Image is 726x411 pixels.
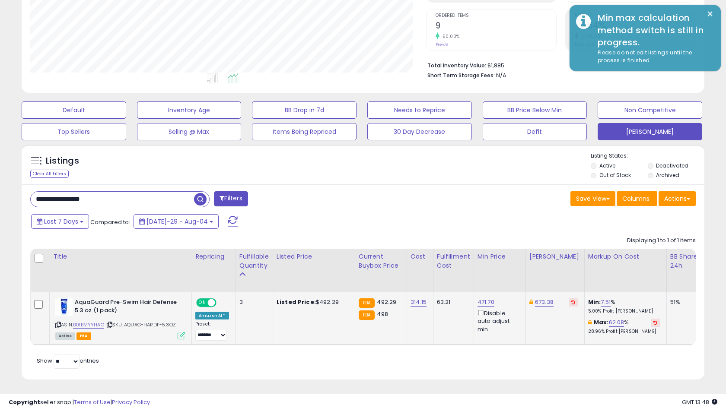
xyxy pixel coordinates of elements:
div: Clear All Filters [30,170,69,178]
small: FBA [359,298,375,308]
div: 51% [670,298,699,306]
b: Max: [594,318,609,326]
div: Please do not edit listings until the process is finished. [591,49,714,65]
button: 30 Day Decrease [367,123,472,140]
a: 314.15 [411,298,427,307]
p: 28.96% Profit [PERSON_NAME] [588,329,660,335]
a: 62.08 [609,318,624,327]
span: FBA [76,332,91,340]
button: Needs to Reprice [367,101,472,119]
button: BB Drop in 7d [252,101,357,119]
b: Listed Price: [277,298,316,306]
div: Min max calculation method switch is still in progress. [591,12,714,49]
span: | SKU: AQUAG-HARDF-5.3OZ [105,321,176,328]
span: 498 [377,310,388,318]
li: $1,885 [427,60,689,70]
p: Listing States: [591,152,704,160]
div: [PERSON_NAME] [529,252,581,261]
div: Repricing [195,252,232,261]
span: N/A [496,71,506,79]
div: Markup on Cost [588,252,663,261]
a: 7.51 [601,298,611,307]
div: ASIN: [55,298,185,338]
div: Cost [411,252,430,261]
button: BB Price Below Min [483,101,587,119]
div: Disable auto adjust min [478,308,519,333]
a: 471.70 [478,298,494,307]
b: Min: [588,298,601,306]
h5: Listings [46,155,79,167]
span: Last 7 Days [44,217,78,226]
span: Ordered Items [436,13,556,18]
button: Items Being Repriced [252,123,357,140]
img: 41EGxBvnzFL._SL40_.jpg [55,298,73,316]
button: × [707,9,713,19]
label: Out of Stock [599,171,631,179]
small: FBA [359,310,375,320]
span: All listings currently available for purchase on Amazon [55,332,75,340]
span: Columns [622,194,650,203]
b: Total Inventory Value: [427,62,486,69]
small: Prev: 6 [436,42,448,47]
button: Default [22,101,126,119]
div: 3 [239,298,266,306]
div: Displaying 1 to 1 of 1 items [627,237,696,245]
div: % [588,298,660,314]
a: Terms of Use [74,398,111,406]
span: 2025-08-12 13:48 GMT [682,398,717,406]
b: AquaGuard Pre-Swim Hair Defense 5.3 oz (1 pack) [75,298,180,316]
small: 50.00% [439,33,460,40]
span: ON [197,299,208,307]
span: 492.29 [377,298,396,306]
div: Current Buybox Price [359,252,403,270]
strong: Copyright [9,398,40,406]
button: Top Sellers [22,123,126,140]
button: Inventory Age [137,101,242,119]
div: Fulfillable Quantity [239,252,269,270]
button: Selling @ Max [137,123,242,140]
button: Last 7 Days [31,214,89,229]
label: Active [599,162,615,169]
span: [DATE]-29 - Aug-04 [146,217,208,226]
a: B01BMYYHAG [73,321,104,329]
label: Archived [656,171,679,179]
div: BB Share 24h. [670,252,702,270]
div: Fulfillment Cost [437,252,470,270]
button: Columns [617,191,657,206]
a: 673.38 [535,298,554,307]
button: [PERSON_NAME] [598,123,702,140]
div: Listed Price [277,252,351,261]
p: 5.00% Profit [PERSON_NAME] [588,308,660,314]
h2: 9 [436,21,556,32]
a: Privacy Policy [112,398,150,406]
div: seller snap | | [9,398,150,407]
div: 63.21 [437,298,467,306]
button: Save View [570,191,615,206]
button: Non Competitive [598,101,702,119]
div: $492.29 [277,298,348,306]
div: Amazon AI * [195,312,229,319]
span: Compared to: [90,218,130,226]
div: Min Price [478,252,522,261]
button: Deflt [483,123,587,140]
div: Title [53,252,188,261]
span: Show: entries [37,357,99,365]
b: Short Term Storage Fees: [427,72,495,79]
button: [DATE]-29 - Aug-04 [134,214,219,229]
div: Preset: [195,321,229,341]
div: % [588,319,660,335]
label: Deactivated [656,162,688,169]
span: OFF [215,299,229,307]
button: Actions [659,191,696,206]
th: The percentage added to the cost of goods (COGS) that forms the calculator for Min & Max prices. [584,249,666,292]
button: Filters [214,191,248,206]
